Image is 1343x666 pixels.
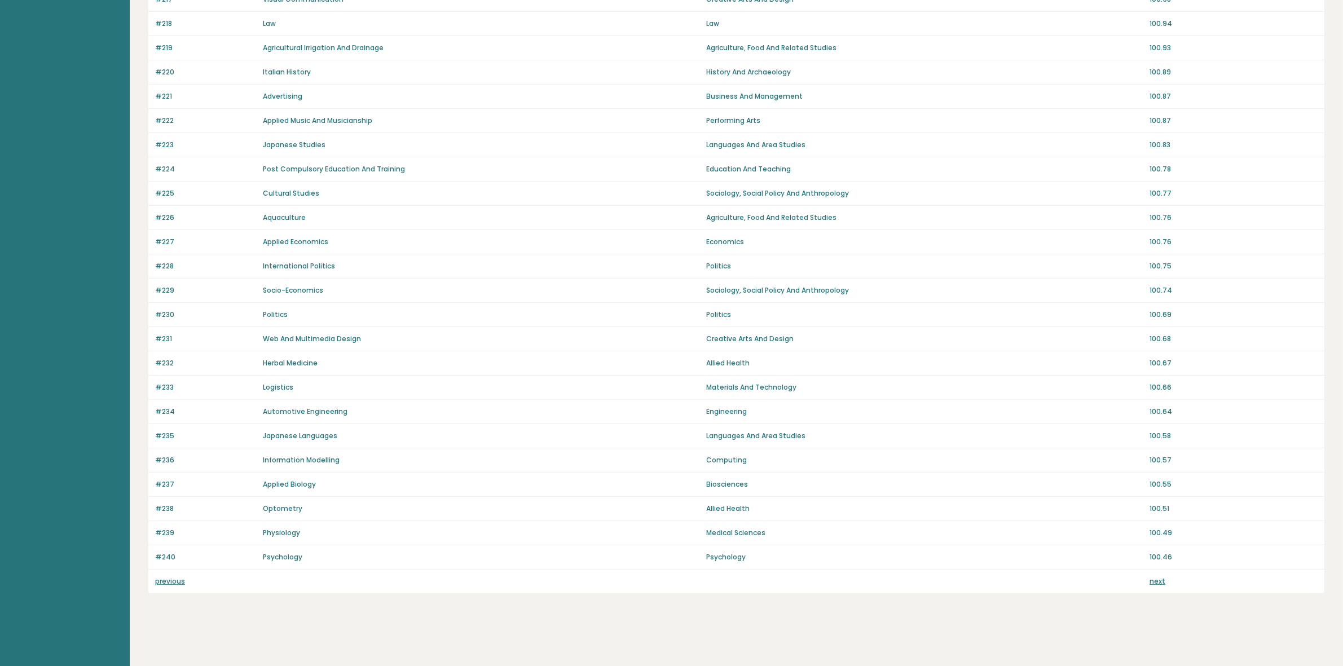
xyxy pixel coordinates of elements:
[155,334,256,344] p: #231
[1150,116,1318,126] p: 100.87
[706,407,1143,417] p: Engineering
[1150,528,1318,538] p: 100.49
[706,188,1143,199] p: Sociology, Social Policy And Anthropology
[706,43,1143,53] p: Agriculture, Food And Related Studies
[706,455,1143,465] p: Computing
[1150,237,1318,247] p: 100.76
[706,67,1143,77] p: History And Archaeology
[263,358,318,368] a: Herbal Medicine
[263,261,335,271] a: International Politics
[706,334,1143,344] p: Creative Arts And Design
[155,188,256,199] p: #225
[263,479,316,489] a: Applied Biology
[706,310,1143,320] p: Politics
[1150,576,1165,586] a: next
[263,552,302,562] a: Psychology
[263,455,340,465] a: Information Modelling
[1150,67,1318,77] p: 100.89
[263,310,288,319] a: Politics
[1150,91,1318,102] p: 100.87
[155,140,256,150] p: #223
[706,382,1143,392] p: Materials And Technology
[1150,504,1318,514] p: 100.51
[155,504,256,514] p: #238
[155,382,256,392] p: #233
[706,261,1143,271] p: Politics
[155,67,256,77] p: #220
[263,91,302,101] a: Advertising
[1150,407,1318,417] p: 100.64
[1150,334,1318,344] p: 100.68
[706,213,1143,223] p: Agriculture, Food And Related Studies
[706,19,1143,29] p: Law
[155,455,256,465] p: #236
[155,164,256,174] p: #224
[1150,140,1318,150] p: 100.83
[155,310,256,320] p: #230
[155,528,256,538] p: #239
[155,407,256,417] p: #234
[155,261,256,271] p: #228
[1150,431,1318,441] p: 100.58
[706,431,1143,441] p: Languages And Area Studies
[1150,358,1318,368] p: 100.67
[263,213,306,222] a: Aquaculture
[706,504,1143,514] p: Allied Health
[1150,43,1318,53] p: 100.93
[706,479,1143,489] p: Biosciences
[263,188,319,198] a: Cultural Studies
[155,479,256,489] p: #237
[706,116,1143,126] p: Performing Arts
[263,164,405,174] a: Post Compulsory Education And Training
[155,285,256,295] p: #229
[155,213,256,223] p: #226
[706,528,1143,538] p: Medical Sciences
[155,116,256,126] p: #222
[263,382,293,392] a: Logistics
[1150,310,1318,320] p: 100.69
[1150,479,1318,489] p: 100.55
[155,576,185,586] a: previous
[1150,552,1318,562] p: 100.46
[706,285,1143,295] p: Sociology, Social Policy And Anthropology
[263,140,325,149] a: Japanese Studies
[706,91,1143,102] p: Business And Management
[263,431,337,440] a: Japanese Languages
[706,140,1143,150] p: Languages And Area Studies
[1150,285,1318,295] p: 100.74
[155,237,256,247] p: #227
[263,285,323,295] a: Socio-Economics
[263,334,361,343] a: Web And Multimedia Design
[155,431,256,441] p: #235
[155,552,256,562] p: #240
[263,19,276,28] a: Law
[155,91,256,102] p: #221
[263,116,372,125] a: Applied Music And Musicianship
[706,164,1143,174] p: Education And Teaching
[263,43,384,52] a: Agricultural Irrigation And Drainage
[1150,164,1318,174] p: 100.78
[1150,188,1318,199] p: 100.77
[263,504,302,513] a: Optometry
[1150,261,1318,271] p: 100.75
[155,43,256,53] p: #219
[1150,213,1318,223] p: 100.76
[155,19,256,29] p: #218
[263,528,300,537] a: Physiology
[706,552,1143,562] p: Psychology
[263,407,347,416] a: Automotive Engineering
[1150,455,1318,465] p: 100.57
[263,67,311,77] a: Italian History
[706,358,1143,368] p: Allied Health
[155,358,256,368] p: #232
[263,237,328,246] a: Applied Economics
[1150,19,1318,29] p: 100.94
[706,237,1143,247] p: Economics
[1150,382,1318,392] p: 100.66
